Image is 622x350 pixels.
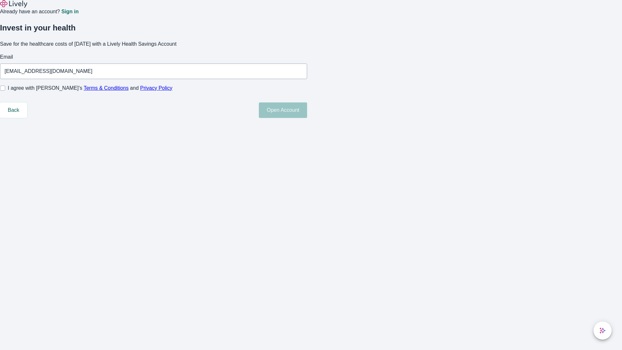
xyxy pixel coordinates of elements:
svg: Lively AI Assistant [599,327,606,334]
button: chat [593,321,612,340]
a: Sign in [61,9,78,14]
span: I agree with [PERSON_NAME]’s and [8,84,172,92]
a: Privacy Policy [140,85,173,91]
a: Terms & Conditions [84,85,129,91]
